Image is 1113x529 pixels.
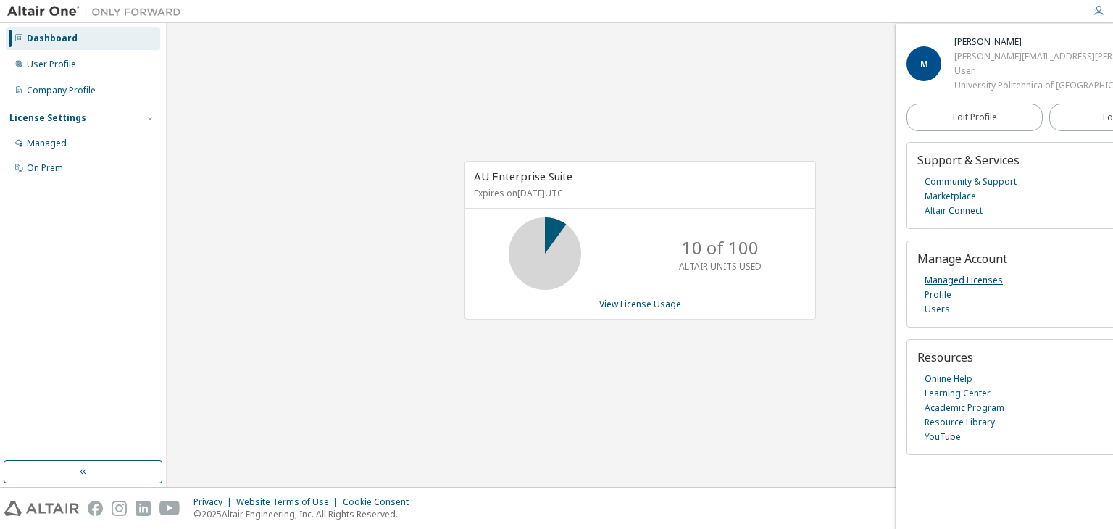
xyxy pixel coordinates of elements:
div: Dashboard [27,33,78,44]
span: Edit Profile [953,112,997,123]
a: Academic Program [925,401,1004,415]
a: Altair Connect [925,204,983,218]
img: youtube.svg [159,501,180,516]
img: instagram.svg [112,501,127,516]
span: Support & Services [917,152,1020,168]
div: User Profile [27,59,76,70]
p: © 2025 Altair Engineering, Inc. All Rights Reserved. [193,508,417,520]
span: Manage Account [917,251,1007,267]
p: 10 of 100 [682,236,759,260]
a: Marketplace [925,189,976,204]
img: facebook.svg [88,501,103,516]
a: Resource Library [925,415,995,430]
div: License Settings [9,112,86,124]
img: Altair One [7,4,188,19]
a: Community & Support [925,175,1017,189]
div: On Prem [27,162,63,174]
p: ALTAIR UNITS USED [679,260,762,272]
span: Resources [917,349,973,365]
span: AU Enterprise Suite [474,169,572,183]
img: altair_logo.svg [4,501,79,516]
p: Expires on [DATE] UTC [474,187,803,199]
a: Online Help [925,372,972,386]
div: Privacy [193,496,236,508]
a: Learning Center [925,386,991,401]
div: Cookie Consent [343,496,417,508]
a: Managed Licenses [925,273,1003,288]
a: Profile [925,288,951,302]
a: View License Usage [599,298,681,310]
div: Company Profile [27,85,96,96]
a: YouTube [925,430,961,444]
div: Managed [27,138,67,149]
img: linkedin.svg [136,501,151,516]
span: M [920,58,928,70]
div: Website Terms of Use [236,496,343,508]
a: Users [925,302,950,317]
a: Edit Profile [906,104,1043,131]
